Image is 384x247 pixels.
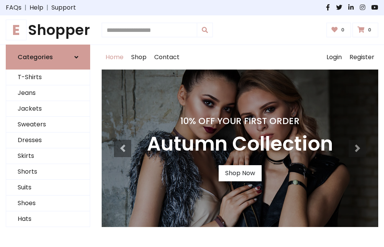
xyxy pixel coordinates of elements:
[346,45,378,70] a: Register
[6,164,90,180] a: Shorts
[6,117,90,133] a: Sweaters
[6,148,90,164] a: Skirts
[339,27,346,33] span: 0
[6,22,90,38] a: EShopper
[323,45,346,70] a: Login
[147,116,333,126] h4: 10% Off Your First Order
[30,3,43,12] a: Help
[43,3,51,12] span: |
[366,27,373,33] span: 0
[326,23,351,37] a: 0
[219,165,262,181] a: Shop Now
[51,3,76,12] a: Support
[6,133,90,148] a: Dresses
[6,22,90,38] h1: Shopper
[353,23,378,37] a: 0
[102,45,127,70] a: Home
[6,101,90,117] a: Jackets
[21,3,30,12] span: |
[6,196,90,211] a: Shoes
[6,180,90,196] a: Suits
[6,85,90,101] a: Jeans
[6,45,90,70] a: Categories
[18,53,53,61] h6: Categories
[147,133,333,156] h3: Autumn Collection
[6,20,26,40] span: E
[6,3,21,12] a: FAQs
[127,45,150,70] a: Shop
[6,70,90,85] a: T-Shirts
[150,45,183,70] a: Contact
[6,211,90,227] a: Hats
